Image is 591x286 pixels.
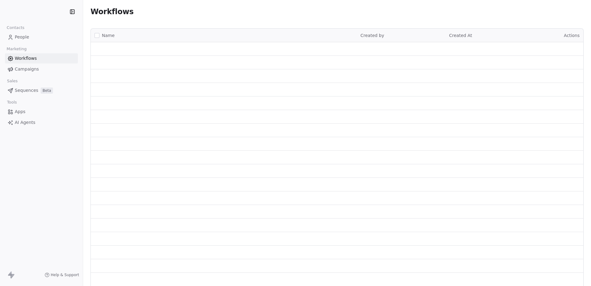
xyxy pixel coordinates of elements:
span: Sequences [15,87,38,94]
a: AI Agents [5,117,78,128]
span: Created by [360,33,384,38]
span: Sales [4,76,20,86]
span: Workflows [15,55,37,62]
span: Created At [449,33,472,38]
a: SequencesBeta [5,85,78,96]
span: Contacts [4,23,27,32]
span: Marketing [4,44,29,54]
span: AI Agents [15,119,35,126]
span: People [15,34,29,40]
a: People [5,32,78,42]
span: Name [102,32,115,39]
span: Tools [4,98,19,107]
span: Actions [564,33,580,38]
span: Workflows [90,7,134,16]
span: Apps [15,108,26,115]
a: Help & Support [45,272,79,277]
span: Beta [41,88,53,94]
span: Help & Support [51,272,79,277]
span: Campaigns [15,66,39,72]
a: Apps [5,107,78,117]
a: Campaigns [5,64,78,74]
a: Workflows [5,53,78,63]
